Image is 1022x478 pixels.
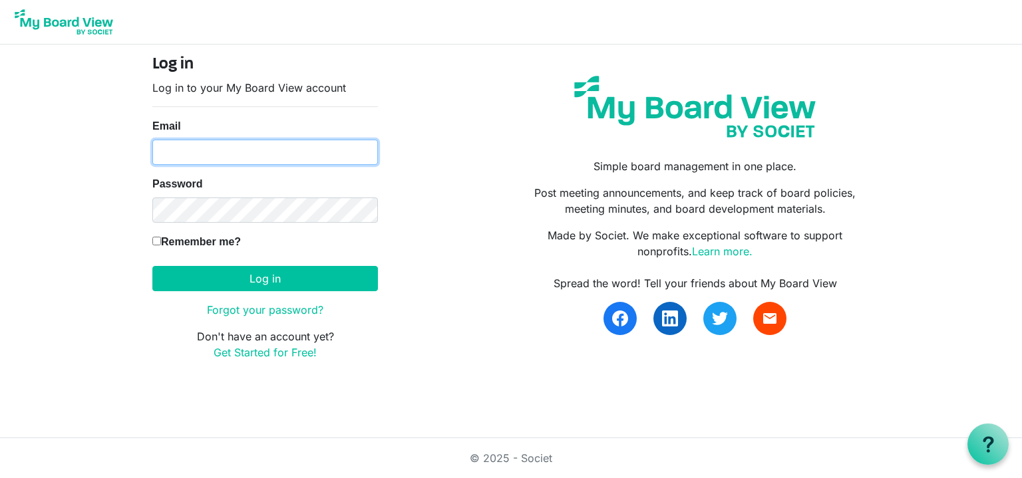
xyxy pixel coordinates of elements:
label: Password [152,176,203,192]
a: © 2025 - Societ [470,451,552,465]
img: linkedin.svg [662,310,678,326]
button: Log in [152,266,378,291]
a: Get Started for Free! [214,346,317,359]
a: email [753,302,786,335]
p: Don't have an account yet? [152,328,378,360]
img: facebook.svg [612,310,628,326]
p: Made by Societ. We make exceptional software to support nonprofits. [521,227,870,259]
img: my-board-view-societ.svg [564,66,826,148]
img: twitter.svg [712,310,728,326]
img: My Board View Logo [11,5,117,39]
a: Forgot your password? [207,303,323,316]
label: Email [152,118,181,134]
h4: Log in [152,55,378,74]
a: Learn more. [692,245,753,258]
span: email [762,310,778,326]
div: Spread the word! Tell your friends about My Board View [521,275,870,291]
label: Remember me? [152,234,241,250]
p: Simple board management in one place. [521,158,870,174]
input: Remember me? [152,237,161,245]
p: Log in to your My Board View account [152,80,378,96]
p: Post meeting announcements, and keep track of board policies, meeting minutes, and board developm... [521,185,870,217]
